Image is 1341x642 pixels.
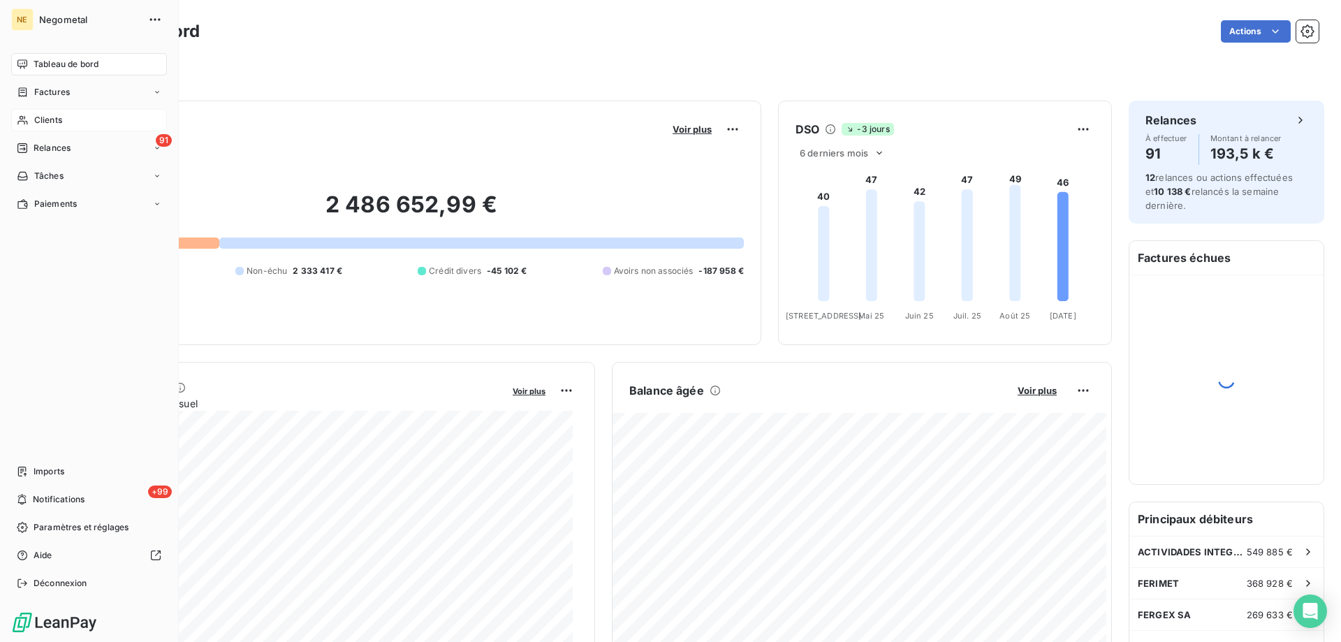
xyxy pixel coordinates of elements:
span: 10 138 € [1154,186,1191,197]
span: Avoirs non associés [614,265,694,277]
h2: 2 486 652,99 € [79,191,744,233]
h6: Factures échues [1129,241,1324,275]
h4: 193,5 k € [1210,143,1282,165]
tspan: [STREET_ADDRESS] [786,311,861,321]
span: Paiements [34,198,77,210]
span: Déconnexion [34,577,87,590]
span: FERIMET [1138,578,1179,589]
span: Voir plus [673,124,712,135]
span: -3 jours [842,123,893,136]
span: Notifications [33,493,85,506]
span: Clients [34,114,62,126]
span: 12 [1145,172,1155,183]
a: Aide [11,544,167,567]
button: Voir plus [1013,384,1061,397]
tspan: Août 25 [999,311,1030,321]
span: Negometal [39,14,140,25]
span: Relances [34,142,71,154]
span: Aide [34,549,52,562]
span: 549 885 € [1247,546,1293,557]
span: FERGEX SA [1138,609,1191,620]
h6: DSO [796,121,819,138]
span: 91 [156,134,172,147]
span: 2 333 417 € [293,265,342,277]
h6: Principaux débiteurs [1129,502,1324,536]
button: Voir plus [668,123,716,136]
span: +99 [148,486,172,498]
span: relances ou actions effectuées et relancés la semaine dernière. [1145,172,1293,211]
img: Logo LeanPay [11,611,98,634]
span: 6 derniers mois [800,147,868,159]
span: Montant à relancer [1210,134,1282,143]
div: Open Intercom Messenger [1294,594,1327,628]
h4: 91 [1145,143,1187,165]
span: Crédit divers [429,265,481,277]
span: Voir plus [513,386,545,396]
span: Non-échu [247,265,287,277]
button: Actions [1221,20,1291,43]
span: 368 928 € [1247,578,1293,589]
tspan: [DATE] [1050,311,1076,321]
span: Paramètres et réglages [34,521,129,534]
span: 269 633 € [1247,609,1293,620]
span: Tableau de bord [34,58,98,71]
span: À effectuer [1145,134,1187,143]
tspan: Juil. 25 [953,311,981,321]
span: Tâches [34,170,64,182]
h6: Relances [1145,112,1196,129]
span: Voir plus [1018,385,1057,396]
span: Chiffre d'affaires mensuel [79,396,503,411]
span: -187 958 € [698,265,744,277]
span: Factures [34,86,70,99]
tspan: Mai 25 [858,311,884,321]
h6: Balance âgée [629,382,704,399]
button: Voir plus [508,384,550,397]
tspan: Juin 25 [905,311,934,321]
span: Imports [34,465,64,478]
span: ACTIVIDADES INTEGRALES COSTA BR [1138,546,1247,557]
div: NE [11,8,34,31]
span: -45 102 € [487,265,527,277]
